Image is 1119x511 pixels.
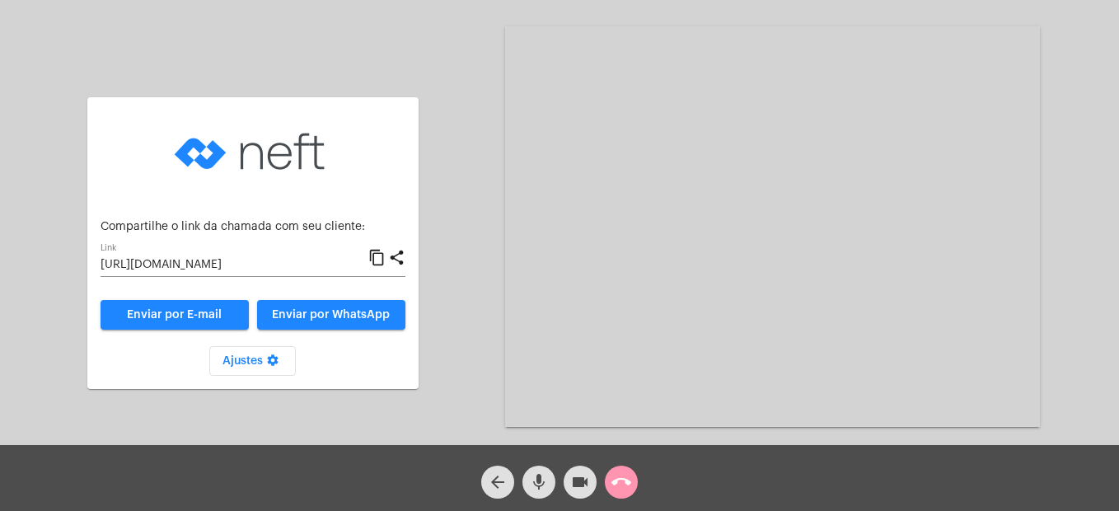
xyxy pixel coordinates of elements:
mat-icon: content_copy [368,248,386,268]
img: logo-neft-novo-2.png [171,110,335,193]
mat-icon: settings [263,354,283,373]
span: Ajustes [222,355,283,367]
mat-icon: mic [529,472,549,492]
mat-icon: share [388,248,405,268]
button: Enviar por WhatsApp [257,300,405,330]
span: Enviar por E-mail [127,309,222,321]
a: Enviar por E-mail [101,300,249,330]
p: Compartilhe o link da chamada com seu cliente: [101,221,405,233]
mat-icon: arrow_back [488,472,508,492]
mat-icon: call_end [611,472,631,492]
span: Enviar por WhatsApp [272,309,390,321]
mat-icon: videocam [570,472,590,492]
button: Ajustes [209,346,296,376]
